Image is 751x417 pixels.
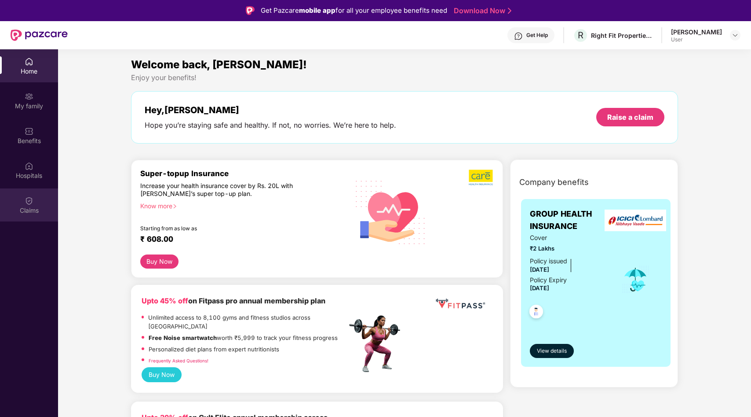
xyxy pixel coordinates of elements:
img: svg+xml;base64,PHN2ZyB3aWR0aD0iMjAiIGhlaWdodD0iMjAiIHZpZXdCb3g9IjAgMCAyMCAyMCIgZmlsbD0ibm9uZSIgeG... [25,92,33,101]
img: svg+xml;base64,PHN2ZyBpZD0iSGVscC0zMngzMiIgeG1sbnM9Imh0dHA6Ly93d3cudzMub3JnLzIwMDAvc3ZnIiB3aWR0aD... [514,32,523,41]
span: View details [537,347,567,355]
strong: Free Noise smartwatch [149,334,217,341]
span: R [578,30,583,41]
p: worth ₹5,999 to track your fitness progress [149,333,338,343]
div: Super-topup Insurance [140,169,346,178]
a: Download Now [454,6,509,15]
img: insurerLogo [605,210,666,231]
span: [DATE] [530,266,549,273]
img: Stroke [508,6,511,15]
span: GROUP HEALTH INSURANCE [530,208,609,233]
button: View details [530,344,574,358]
div: User [671,36,722,43]
div: Policy issued [530,256,567,266]
img: Logo [246,6,255,15]
span: right [172,204,177,209]
span: Company benefits [519,176,589,188]
img: svg+xml;base64,PHN2ZyB4bWxucz0iaHR0cDovL3d3dy53My5vcmcvMjAwMC9zdmciIHdpZHRoPSI0OC45NDMiIGhlaWdodD... [525,302,547,324]
div: Raise a claim [607,112,653,122]
span: [DATE] [530,284,549,292]
p: Personalized diet plans from expert nutritionists [149,345,279,354]
strong: mobile app [299,6,335,15]
div: Get Help [526,32,548,39]
div: [PERSON_NAME] [671,28,722,36]
a: Frequently Asked Questions! [149,358,208,363]
b: Upto 45% off [142,296,188,305]
img: svg+xml;base64,PHN2ZyBpZD0iQmVuZWZpdHMiIHhtbG5zPSJodHRwOi8vd3d3LnczLm9yZy8yMDAwL3N2ZyIgd2lkdGg9Ij... [25,127,33,136]
div: Policy Expiry [530,275,567,285]
b: on Fitpass pro annual membership plan [142,296,325,305]
div: Hope you’re staying safe and healthy. If not, no worries. We’re here to help. [145,121,396,130]
img: icon [621,265,650,294]
div: Enjoy your benefits! [131,73,678,82]
img: svg+xml;base64,PHN2ZyBpZD0iQ2xhaW0iIHhtbG5zPSJodHRwOi8vd3d3LnczLm9yZy8yMDAwL3N2ZyIgd2lkdGg9IjIwIi... [25,196,33,205]
img: svg+xml;base64,PHN2ZyBpZD0iRHJvcGRvd24tMzJ4MzIiIHhtbG5zPSJodHRwOi8vd3d3LnczLm9yZy8yMDAwL3N2ZyIgd2... [732,32,739,39]
img: svg+xml;base64,PHN2ZyB4bWxucz0iaHR0cDovL3d3dy53My5vcmcvMjAwMC9zdmciIHhtbG5zOnhsaW5rPSJodHRwOi8vd3... [349,169,433,255]
img: New Pazcare Logo [11,30,68,41]
div: Right Fit Properties LLP [591,31,653,40]
img: svg+xml;base64,PHN2ZyBpZD0iSG9tZSIgeG1sbnM9Imh0dHA6Ly93d3cudzMub3JnLzIwMDAvc3ZnIiB3aWR0aD0iMjAiIG... [25,57,33,66]
div: ₹ 608.00 [140,235,338,245]
img: b5dec4f62d2307b9de63beb79f102df3.png [469,169,494,186]
button: Buy Now [140,255,179,269]
span: Cover [530,233,609,243]
button: Buy Now [142,367,182,382]
div: Starting from as low as [140,225,309,231]
img: fpp.png [346,313,408,375]
img: svg+xml;base64,PHN2ZyBpZD0iSG9zcGl0YWxzIiB4bWxucz0iaHR0cDovL3d3dy53My5vcmcvMjAwMC9zdmciIHdpZHRoPS... [25,162,33,170]
img: fppp.png [434,295,487,312]
div: Hey, [PERSON_NAME] [145,105,396,115]
div: Get Pazcare for all your employee benefits need [261,5,447,16]
p: Unlimited access to 8,100 gyms and fitness studios across [GEOGRAPHIC_DATA] [148,313,346,331]
div: Know more [140,202,341,208]
span: Welcome back, [PERSON_NAME]! [131,58,307,71]
div: Increase your health insurance cover by Rs. 20L with [PERSON_NAME]’s super top-up plan. [140,182,309,198]
span: ₹2 Lakhs [530,244,609,253]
